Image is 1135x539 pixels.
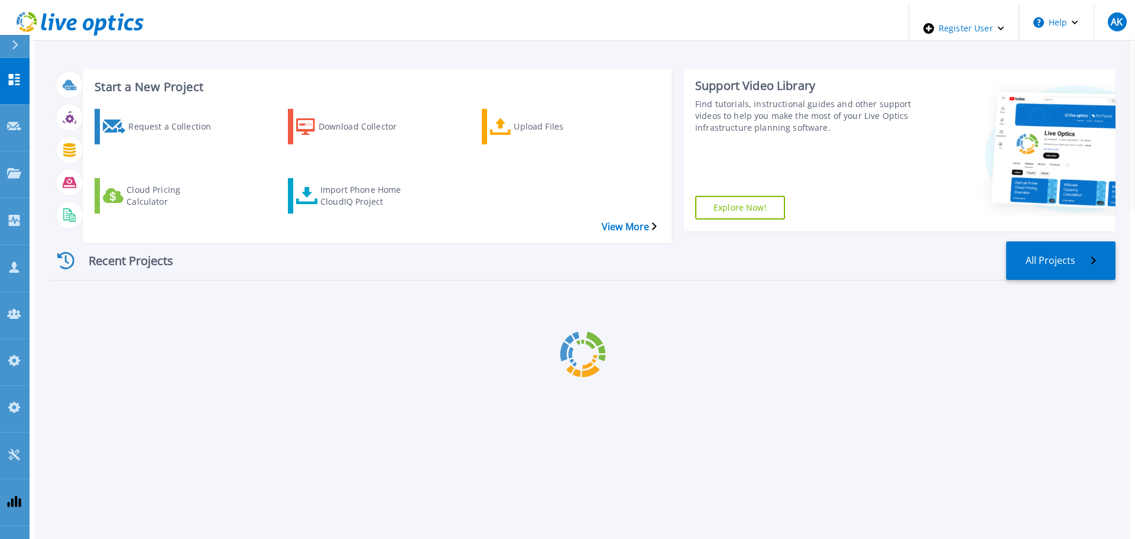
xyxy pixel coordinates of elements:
[1006,241,1115,280] a: All Projects
[909,5,1019,52] div: Register User
[482,109,625,144] a: Upload Files
[50,246,192,275] div: Recent Projects
[695,98,915,134] div: Find tutorials, instructional guides and other support videos to help you make the most of your L...
[1111,17,1123,27] span: AK
[95,80,656,93] h3: Start a New Project
[95,109,238,144] a: Request a Collection
[1019,5,1093,40] button: Help
[95,178,238,214] a: Cloud Pricing Calculator
[320,181,415,211] div: Import Phone Home CloudIQ Project
[602,221,657,233] a: View More
[695,196,785,220] a: Explore Now!
[288,109,431,144] a: Download Collector
[128,112,223,141] div: Request a Collection
[695,78,915,93] div: Support Video Library
[514,112,608,141] div: Upload Files
[127,181,221,211] div: Cloud Pricing Calculator
[319,112,413,141] div: Download Collector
